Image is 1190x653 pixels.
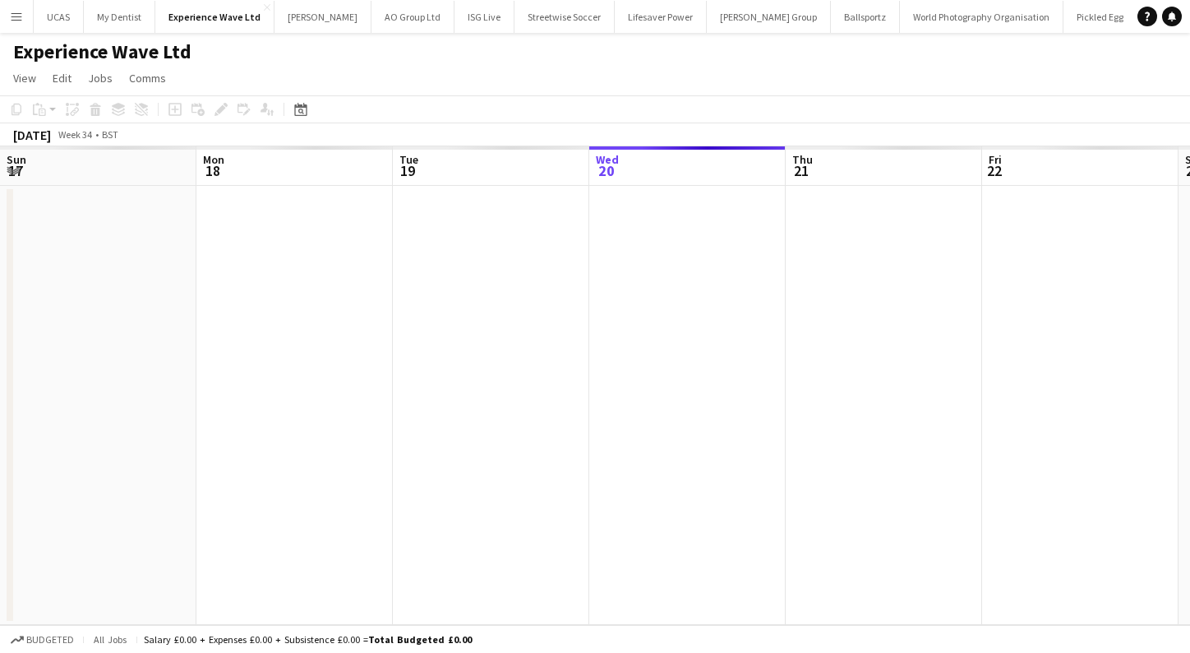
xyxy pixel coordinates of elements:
[90,633,130,646] span: All jobs
[26,634,74,646] span: Budgeted
[593,161,619,180] span: 20
[989,152,1002,167] span: Fri
[514,1,615,33] button: Streetwise Soccer
[13,127,51,143] div: [DATE]
[53,71,71,86] span: Edit
[371,1,454,33] button: AO Group Ltd
[144,633,472,646] div: Salary £0.00 + Expenses £0.00 + Subsistence £0.00 =
[792,152,813,167] span: Thu
[203,152,224,167] span: Mon
[900,1,1063,33] button: World Photography Organisation
[122,67,173,89] a: Comms
[34,1,84,33] button: UCAS
[274,1,371,33] button: [PERSON_NAME]
[54,128,95,141] span: Week 34
[7,67,43,89] a: View
[790,161,813,180] span: 21
[81,67,119,89] a: Jobs
[615,1,707,33] button: Lifesaver Power
[201,161,224,180] span: 18
[88,71,113,86] span: Jobs
[1063,1,1137,33] button: Pickled Egg
[4,161,26,180] span: 17
[129,71,166,86] span: Comms
[831,1,900,33] button: Ballsportz
[46,67,78,89] a: Edit
[368,633,472,646] span: Total Budgeted £0.00
[13,39,191,64] h1: Experience Wave Ltd
[399,152,418,167] span: Tue
[397,161,418,180] span: 19
[13,71,36,86] span: View
[454,1,514,33] button: ISG Live
[102,128,118,141] div: BST
[7,152,26,167] span: Sun
[986,161,1002,180] span: 22
[8,631,76,649] button: Budgeted
[596,152,619,167] span: Wed
[707,1,831,33] button: [PERSON_NAME] Group
[155,1,274,33] button: Experience Wave Ltd
[84,1,155,33] button: My Dentist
